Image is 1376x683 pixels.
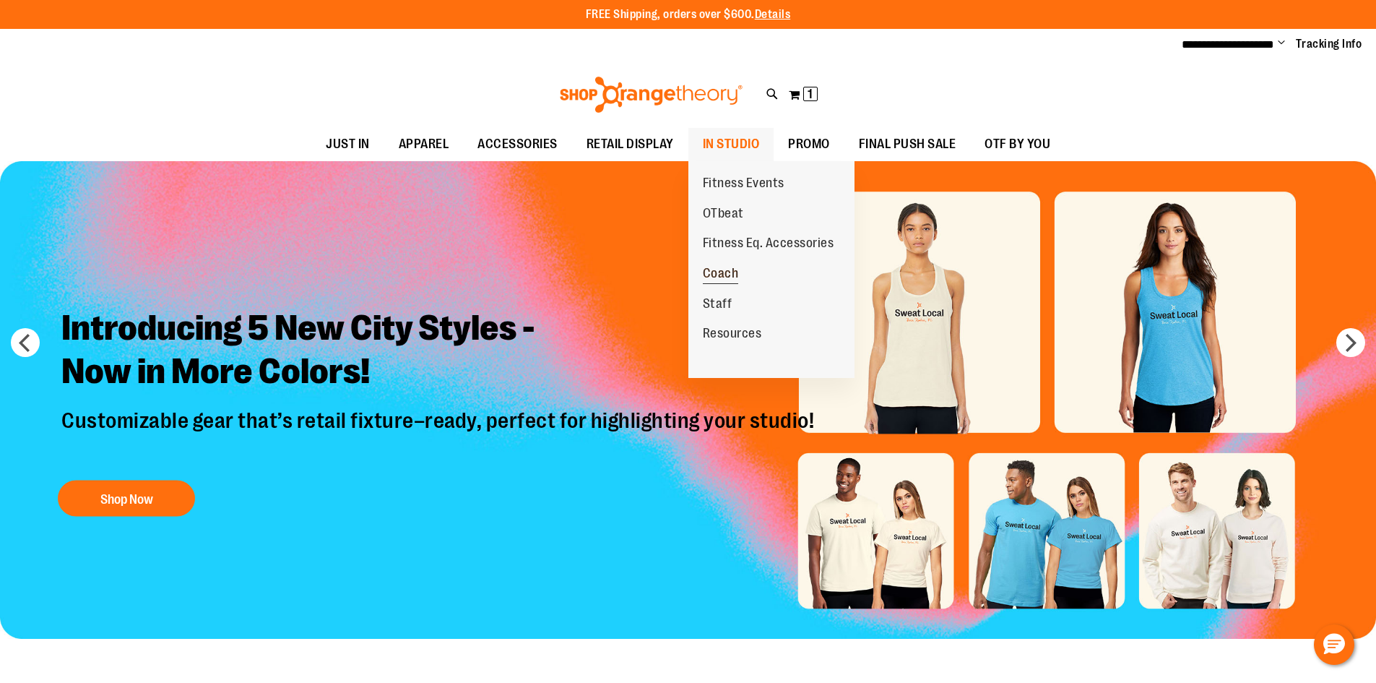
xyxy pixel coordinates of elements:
a: Coach [688,259,753,289]
a: FINAL PUSH SALE [844,128,971,161]
button: next [1336,328,1365,357]
a: Fitness Eq. Accessories [688,228,849,259]
a: OTF BY YOU [970,128,1065,161]
a: RETAIL DISPLAY [572,128,688,161]
span: OTF BY YOU [985,128,1050,160]
button: Hello, have a question? Let’s chat. [1314,624,1354,665]
span: OTbeat [703,206,744,224]
button: Shop Now [58,480,195,516]
button: prev [11,328,40,357]
span: PROMO [788,128,830,160]
a: Fitness Events [688,168,799,199]
span: Fitness Events [703,176,784,194]
span: Staff [703,296,732,314]
span: RETAIL DISPLAY [587,128,674,160]
p: FREE Shipping, orders over $600. [586,7,791,23]
span: Resources [703,326,762,344]
a: Introducing 5 New City Styles -Now in More Colors! Customizable gear that’s retail fixture–ready,... [51,295,828,523]
a: ACCESSORIES [463,128,572,161]
h2: Introducing 5 New City Styles - Now in More Colors! [51,295,828,407]
ul: IN STUDIO [688,161,854,378]
p: Customizable gear that’s retail fixture–ready, perfect for highlighting your studio! [51,407,828,465]
button: Account menu [1278,37,1285,51]
span: APPAREL [399,128,449,160]
span: Coach [703,266,739,284]
span: ACCESSORIES [477,128,558,160]
a: JUST IN [311,128,384,161]
a: APPAREL [384,128,464,161]
span: Fitness Eq. Accessories [703,236,834,254]
span: 1 [808,87,813,101]
a: Details [755,8,791,21]
span: JUST IN [326,128,370,160]
a: OTbeat [688,199,758,229]
span: IN STUDIO [703,128,760,160]
a: Resources [688,319,776,349]
a: PROMO [774,128,844,161]
a: Staff [688,289,747,319]
img: Shop Orangetheory [558,77,745,113]
a: IN STUDIO [688,128,774,161]
a: Tracking Info [1296,36,1362,52]
span: FINAL PUSH SALE [859,128,956,160]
